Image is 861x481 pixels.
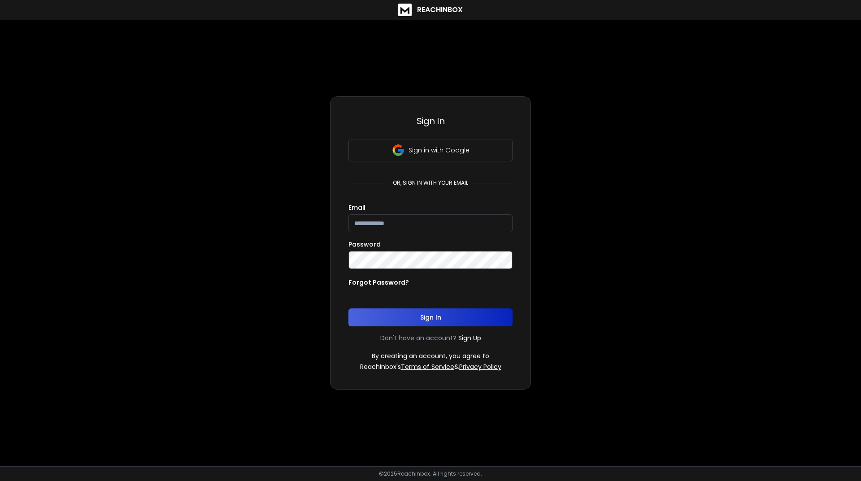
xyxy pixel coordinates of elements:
[389,179,472,186] p: or, sign in with your email
[360,362,501,371] p: ReachInbox's &
[417,4,463,15] h1: ReachInbox
[409,146,470,155] p: Sign in with Google
[379,470,482,477] p: © 2025 Reachinbox. All rights reserved.
[398,4,412,16] img: logo
[348,204,365,211] label: Email
[380,334,457,342] p: Don't have an account?
[459,362,501,371] a: Privacy Policy
[348,278,409,287] p: Forgot Password?
[398,4,463,16] a: ReachInbox
[348,139,513,161] button: Sign in with Google
[348,115,513,127] h3: Sign In
[372,351,489,360] p: By creating an account, you agree to
[458,334,481,342] a: Sign Up
[348,308,513,326] button: Sign In
[401,362,454,371] a: Terms of Service
[348,241,381,247] label: Password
